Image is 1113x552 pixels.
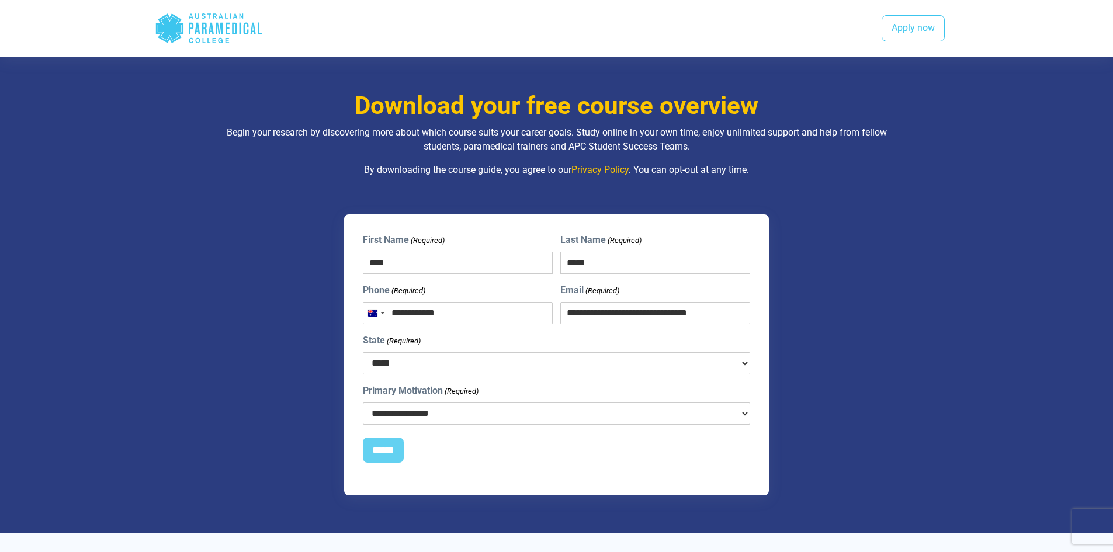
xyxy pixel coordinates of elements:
[443,386,479,397] span: (Required)
[571,164,629,175] a: Privacy Policy
[390,285,425,297] span: (Required)
[215,91,899,121] h3: Download your free course overview
[363,334,421,348] label: State
[215,126,899,154] p: Begin your research by discovering more about which course suits your career goals. Study online ...
[363,303,388,324] button: Selected country
[585,285,620,297] span: (Required)
[215,163,899,177] p: By downloading the course guide, you agree to our . You can opt-out at any time.
[363,233,445,247] label: First Name
[560,233,642,247] label: Last Name
[155,9,263,47] div: Australian Paramedical College
[607,235,642,247] span: (Required)
[410,235,445,247] span: (Required)
[363,384,479,398] label: Primary Motivation
[363,283,425,297] label: Phone
[882,15,945,42] a: Apply now
[386,335,421,347] span: (Required)
[560,283,619,297] label: Email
